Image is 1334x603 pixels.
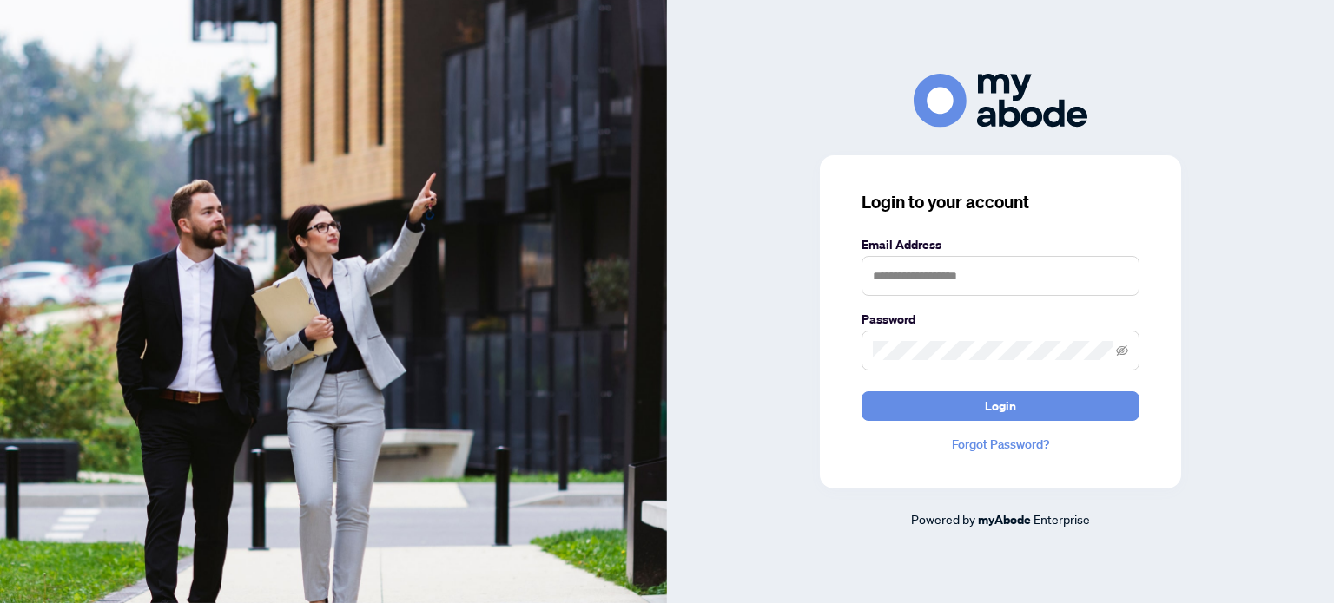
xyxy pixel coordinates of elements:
[1034,511,1090,527] span: Enterprise
[978,510,1031,529] a: myAbode
[914,74,1087,127] img: ma-logo
[862,310,1139,329] label: Password
[862,435,1139,454] a: Forgot Password?
[862,235,1139,254] label: Email Address
[862,190,1139,214] h3: Login to your account
[862,391,1139,421] button: Login
[985,392,1016,420] span: Login
[1116,344,1128,357] span: eye-invisible
[911,511,975,527] span: Powered by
